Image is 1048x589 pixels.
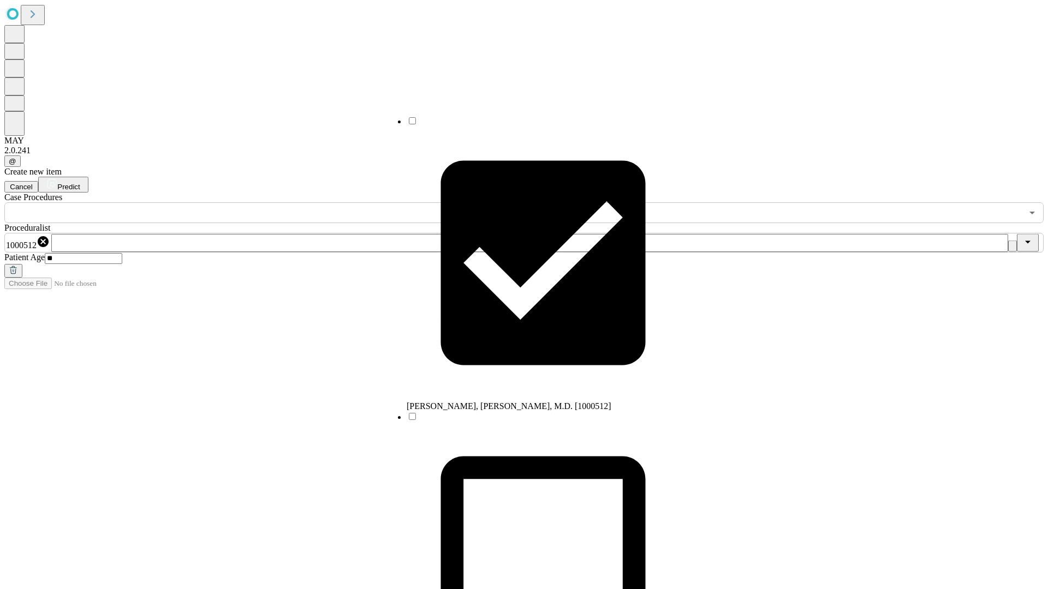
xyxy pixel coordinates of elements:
[4,155,21,167] button: @
[1025,205,1040,220] button: Open
[57,183,80,191] span: Predict
[4,223,50,232] span: Proceduralist
[4,181,38,193] button: Cancel
[4,146,1044,155] div: 2.0.241
[38,177,88,193] button: Predict
[4,136,1044,146] div: MAY
[9,157,16,165] span: @
[4,193,62,202] span: Scheduled Procedure
[6,235,50,250] div: 1000512
[6,241,37,250] span: 1000512
[407,401,611,411] span: [PERSON_NAME], [PERSON_NAME], M.D. [1000512]
[10,183,33,191] span: Cancel
[1008,241,1017,252] button: Clear
[4,167,62,176] span: Create new item
[4,253,45,262] span: Patient Age
[1017,234,1039,252] button: Close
